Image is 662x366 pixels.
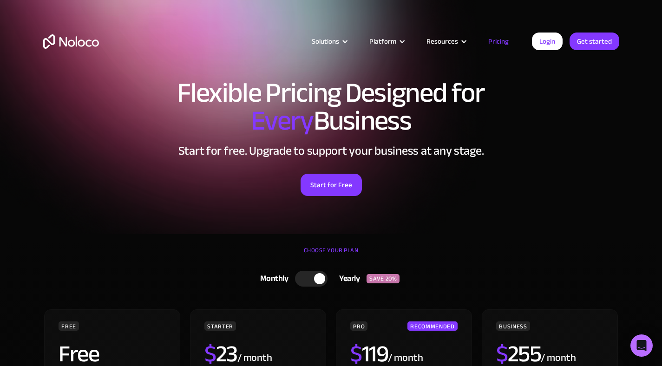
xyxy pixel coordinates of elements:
a: Pricing [477,35,520,47]
div: Yearly [328,272,367,286]
div: Solutions [312,35,339,47]
div: Platform [358,35,415,47]
div: STARTER [204,321,236,331]
div: / month [388,351,423,366]
a: Get started [570,33,619,50]
h1: Flexible Pricing Designed for Business [43,79,619,135]
span: Every [251,95,314,147]
a: Start for Free [301,174,362,196]
div: CHOOSE YOUR PLAN [43,243,619,267]
a: Login [532,33,563,50]
div: / month [237,351,272,366]
div: Resources [415,35,477,47]
div: BUSINESS [496,321,530,331]
div: Resources [426,35,458,47]
div: SAVE 20% [367,274,400,283]
div: RECOMMENDED [407,321,457,331]
div: Open Intercom Messenger [630,334,653,357]
h2: 255 [496,342,541,366]
div: Monthly [249,272,295,286]
h2: 23 [204,342,237,366]
div: / month [541,351,576,366]
a: home [43,34,99,49]
h2: Free [59,342,99,366]
h2: Start for free. Upgrade to support your business at any stage. [43,144,619,158]
div: PRO [350,321,367,331]
h2: 119 [350,342,388,366]
div: Platform [369,35,396,47]
div: FREE [59,321,79,331]
div: Solutions [300,35,358,47]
